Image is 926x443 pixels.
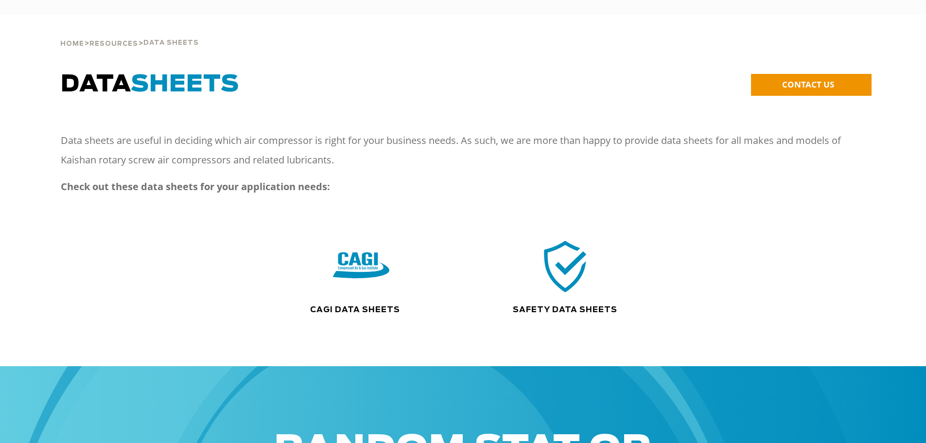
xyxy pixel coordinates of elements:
[471,238,659,295] div: safety icon
[60,41,84,47] span: Home
[61,180,330,193] strong: Check out these data sheets for your application needs:
[89,41,138,47] span: Resources
[333,238,389,295] img: CAGI
[131,73,239,96] span: SHEETS
[60,39,84,48] a: Home
[89,39,138,48] a: Resources
[61,73,239,96] span: DATA
[61,131,848,170] p: Data sheets are useful in deciding which air compressor is right for your business needs. As such...
[537,238,594,295] img: safety icon
[513,306,617,314] a: Safety Data Sheets
[259,238,463,295] div: CAGI
[751,74,872,96] a: CONTACT US
[60,15,199,52] div: > >
[782,79,834,90] span: CONTACT US
[143,40,199,46] span: Data Sheets
[310,306,400,314] a: CAGI Data Sheets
